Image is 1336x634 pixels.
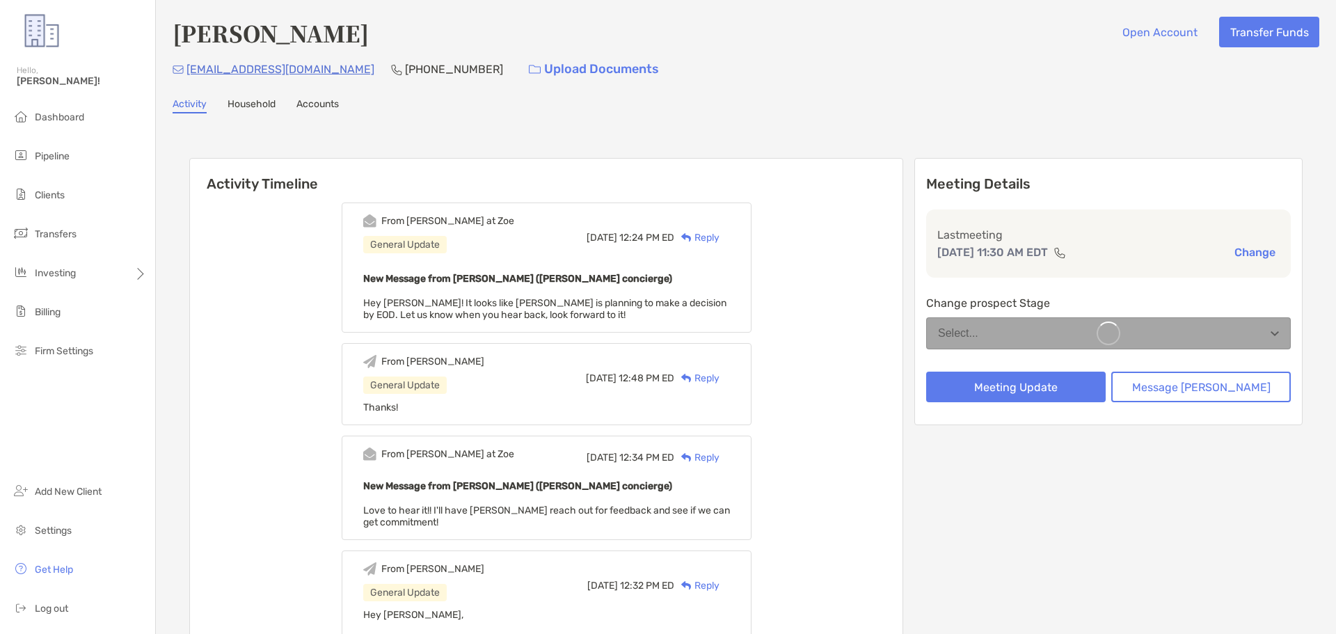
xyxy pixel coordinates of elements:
div: From [PERSON_NAME] [381,356,484,367]
img: Zoe Logo [17,6,67,56]
span: 12:24 PM ED [619,232,674,244]
span: [DATE] [587,232,617,244]
span: Love to hear it!! I'll have [PERSON_NAME] reach out for feedback and see if we can get commitment! [363,505,730,528]
span: Investing [35,267,76,279]
div: Reply [674,371,719,386]
img: Reply icon [681,581,692,590]
img: Reply icon [681,374,692,383]
a: Accounts [296,98,339,113]
img: settings icon [13,521,29,538]
span: Transfers [35,228,77,240]
div: General Update [363,377,447,394]
span: Pipeline [35,150,70,162]
span: Billing [35,306,61,318]
b: New Message from [PERSON_NAME] ([PERSON_NAME] concierge) [363,480,672,492]
span: Dashboard [35,111,84,123]
a: Household [228,98,276,113]
img: firm-settings icon [13,342,29,358]
span: [DATE] [586,372,617,384]
img: Event icon [363,355,376,368]
span: [PERSON_NAME]! [17,75,147,87]
div: From [PERSON_NAME] [381,563,484,575]
span: Thanks! [363,402,398,413]
div: General Update [363,236,447,253]
h6: Activity Timeline [190,159,902,192]
p: Change prospect Stage [926,294,1291,312]
div: Reply [674,450,719,465]
img: transfers icon [13,225,29,241]
b: New Message from [PERSON_NAME] ([PERSON_NAME] concierge) [363,273,672,285]
p: [EMAIL_ADDRESS][DOMAIN_NAME] [186,61,374,78]
button: Meeting Update [926,372,1106,402]
img: pipeline icon [13,147,29,164]
h4: [PERSON_NAME] [173,17,369,49]
button: Transfer Funds [1219,17,1319,47]
img: dashboard icon [13,108,29,125]
span: 12:34 PM ED [619,452,674,463]
img: Event icon [363,447,376,461]
span: Clients [35,189,65,201]
div: From [PERSON_NAME] at Zoe [381,448,514,460]
span: Log out [35,603,68,615]
img: Email Icon [173,65,184,74]
img: billing icon [13,303,29,319]
span: 12:48 PM ED [619,372,674,384]
p: Meeting Details [926,175,1291,193]
button: Open Account [1111,17,1208,47]
img: Event icon [363,214,376,228]
img: get-help icon [13,560,29,577]
img: Reply icon [681,233,692,242]
span: Get Help [35,564,73,576]
img: communication type [1053,247,1066,258]
img: add_new_client icon [13,482,29,499]
a: Upload Documents [520,54,668,84]
span: Add New Client [35,486,102,498]
span: 12:32 PM ED [620,580,674,592]
img: Reply icon [681,453,692,462]
button: Change [1230,245,1280,260]
span: Hey [PERSON_NAME]! It looks like [PERSON_NAME] is planning to make a decision by EOD. Let us know... [363,297,726,321]
img: investing icon [13,264,29,280]
span: Firm Settings [35,345,93,357]
img: button icon [529,65,541,74]
img: Event icon [363,562,376,576]
button: Message [PERSON_NAME] [1111,372,1291,402]
p: [PHONE_NUMBER] [405,61,503,78]
div: General Update [363,584,447,601]
p: Last meeting [937,226,1280,244]
p: [DATE] 11:30 AM EDT [937,244,1048,261]
img: clients icon [13,186,29,203]
div: Reply [674,578,719,593]
img: logout icon [13,599,29,616]
div: From [PERSON_NAME] at Zoe [381,215,514,227]
img: Phone Icon [391,64,402,75]
span: [DATE] [587,452,617,463]
a: Activity [173,98,207,113]
span: Settings [35,525,72,537]
div: Reply [674,230,719,245]
span: [DATE] [587,580,618,592]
